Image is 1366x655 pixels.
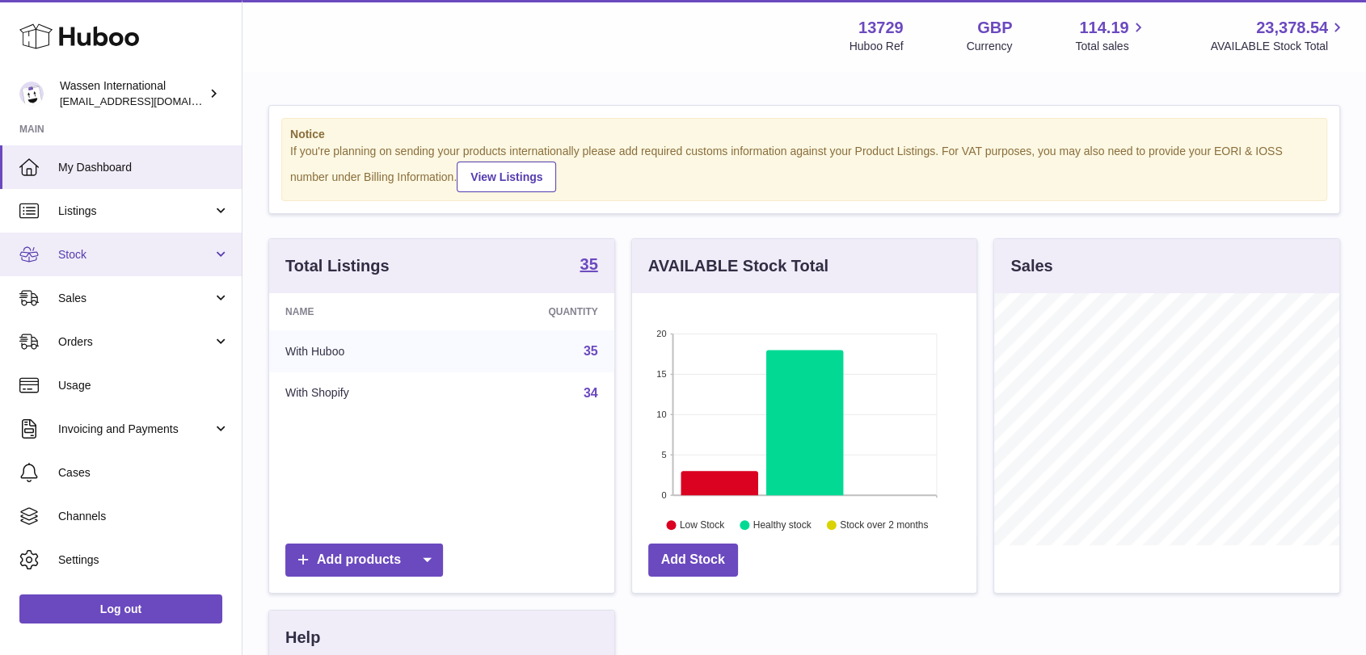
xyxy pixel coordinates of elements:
[58,509,230,524] span: Channels
[850,39,904,54] div: Huboo Ref
[1075,17,1147,54] a: 114.19 Total sales
[753,519,812,531] text: Healthy stock
[656,409,666,419] text: 10
[285,627,320,649] h3: Help
[858,17,904,39] strong: 13729
[19,82,44,106] img: internationalsupplychain@wassen.com
[269,293,455,330] th: Name
[269,330,455,372] td: With Huboo
[58,204,213,219] span: Listings
[58,247,213,262] span: Stock
[58,291,213,306] span: Sales
[840,519,928,531] text: Stock over 2 months
[661,450,666,460] text: 5
[1256,17,1328,39] span: 23,378.54
[661,490,666,500] text: 0
[58,422,213,437] span: Invoicing and Payments
[290,144,1318,192] div: If you're planning on sending your products internationally please add required customs informati...
[967,39,1013,54] div: Currency
[584,344,598,358] a: 35
[1210,39,1347,54] span: AVAILABLE Stock Total
[977,17,1012,39] strong: GBP
[648,255,828,277] h3: AVAILABLE Stock Total
[1010,255,1052,277] h3: Sales
[290,127,1318,142] strong: Notice
[58,465,230,481] span: Cases
[584,386,598,400] a: 34
[680,519,725,531] text: Low Stock
[1075,39,1147,54] span: Total sales
[58,378,230,393] span: Usage
[457,162,556,192] a: View Listings
[648,544,738,577] a: Add Stock
[285,255,390,277] h3: Total Listings
[58,552,230,568] span: Settings
[60,78,205,109] div: Wassen International
[60,94,238,107] span: [EMAIL_ADDRESS][DOMAIN_NAME]
[19,594,222,624] a: Log out
[580,256,597,272] strong: 35
[656,329,666,338] text: 20
[455,293,614,330] th: Quantity
[58,160,230,175] span: My Dashboard
[269,372,455,414] td: With Shopify
[1210,17,1347,54] a: 23,378.54 AVAILABLE Stock Total
[656,369,666,379] text: 15
[58,334,213,350] span: Orders
[580,256,597,275] a: 35
[1079,17,1128,39] span: 114.19
[285,544,443,577] a: Add products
